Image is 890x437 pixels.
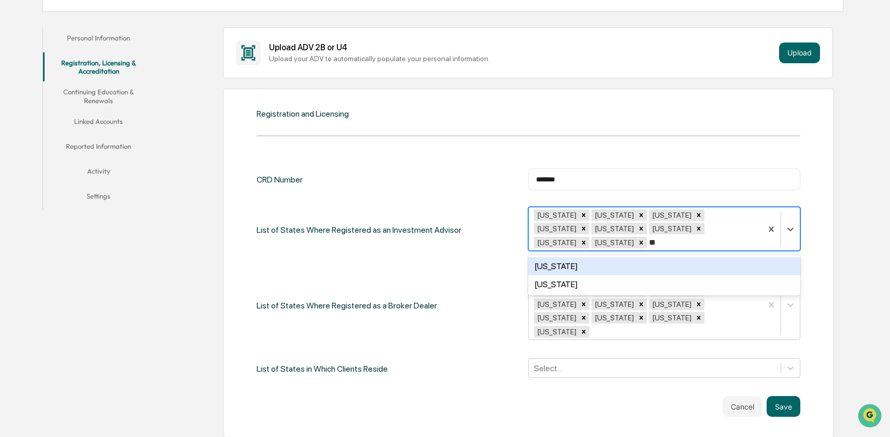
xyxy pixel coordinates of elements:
div: 🗄️ [75,132,83,140]
button: Cancel [723,396,762,417]
div: [US_STATE] [534,312,578,323]
a: Powered byPylon [73,175,125,184]
div: 🔎 [10,151,19,160]
span: Attestations [86,131,129,141]
div: [US_STATE] [649,223,693,234]
div: Upload your ADV to automatically populate your personal information. [269,54,775,63]
div: [US_STATE] [528,257,800,275]
div: Remove Idaho [693,209,704,221]
div: [US_STATE] [534,299,578,310]
div: 🖐️ [10,132,19,140]
div: Remove Missouri [693,223,704,234]
p: How can we help? [10,22,189,38]
span: Data Lookup [21,150,65,161]
div: [US_STATE] [649,299,693,310]
button: Linked Accounts [43,111,154,136]
div: Remove Pennsylvania [693,299,704,310]
a: 🖐️Preclearance [6,126,71,145]
button: Upload [779,43,820,63]
div: Remove Mississippi [635,223,647,234]
button: Registration, Licensing & Accreditation [43,52,154,82]
button: Start new chat [176,82,189,95]
div: [US_STATE] [591,312,635,323]
div: [US_STATE] [649,312,693,323]
div: [US_STATE] [591,237,635,248]
span: Pylon [103,176,125,184]
div: secondary tabs example [43,27,154,210]
div: Start new chat [35,79,170,90]
div: [US_STATE] [534,223,578,234]
div: Remove Oregon [635,299,647,310]
button: Continuing Education & Renewals [43,81,154,111]
div: Remove Oklahoma [578,237,589,248]
button: Reported Information [43,136,154,161]
div: [US_STATE] [649,209,693,221]
div: Remove Hawaii [635,209,647,221]
div: List of States Where Registered as a Broker Dealer [257,269,437,342]
div: CRD Number [257,168,303,190]
div: Remove Wyoming [578,326,589,337]
div: Remove Oregon [635,237,647,248]
div: List of States in Which Clients Reside [257,358,388,379]
div: Remove Wisconsin [693,312,704,323]
div: [US_STATE] [591,299,635,310]
div: Upload ADV 2B or U4 [269,43,775,52]
div: Remove West Virginia [635,312,647,323]
div: [US_STATE] [528,275,800,293]
span: Preclearance [21,131,67,141]
button: Save [767,396,800,417]
div: Remove Oklahoma [578,299,589,310]
div: Remove Washington [578,312,589,323]
div: Remove Minnesota [578,223,589,234]
button: Settings [43,186,154,210]
div: Remove Georgia [578,209,589,221]
a: 🔎Data Lookup [6,146,69,165]
div: [US_STATE] [534,209,578,221]
a: 🗄️Attestations [71,126,133,145]
div: List of States Where Registered as an Investment Advisor [257,207,461,252]
button: Personal Information [43,27,154,52]
div: [US_STATE] [534,326,578,337]
img: 1746055101610-c473b297-6a78-478c-a979-82029cc54cd1 [10,79,29,98]
div: Registration and Licensing [257,109,349,119]
div: [US_STATE] [534,237,578,248]
button: Activity [43,161,154,186]
div: We're available if you need us! [35,90,131,98]
iframe: Open customer support [857,403,885,431]
div: [US_STATE] [591,209,635,221]
div: [US_STATE] [591,223,635,234]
